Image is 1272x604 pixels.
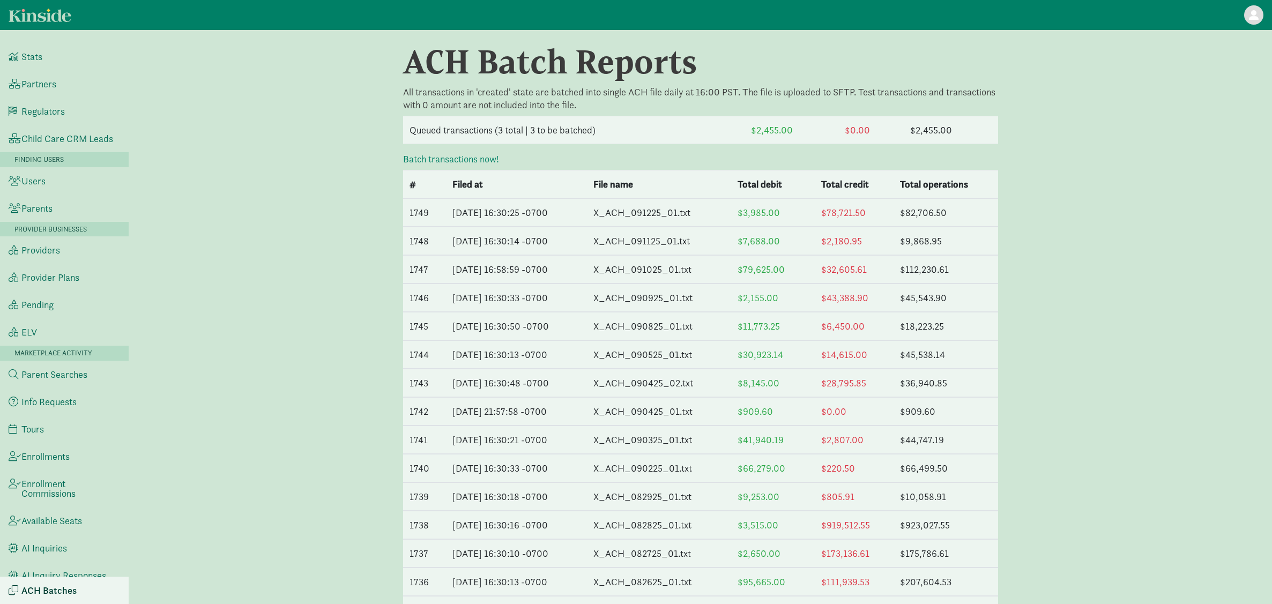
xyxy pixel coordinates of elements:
td: 1739 [403,483,447,511]
td: [DATE] 16:30:18 -0700 [446,483,586,511]
td: 1741 [403,426,447,454]
td: $18,223.25 [894,312,998,340]
th: Total credit [815,170,894,199]
th: Total debit [731,170,814,199]
span: Child Care CRM Leads [21,134,113,144]
td: $66,499.50 [894,454,998,482]
span: Info Requests [21,397,77,407]
td: $805.91 [815,483,894,511]
td: 1745 [403,312,447,340]
td: [DATE] 21:57:58 -0700 [446,398,586,426]
p: All transactions in 'created' state are batched into single ACH file daily at 16:00 PST. The file... [403,86,998,111]
td: 1743 [403,369,447,397]
td: [DATE] 16:30:48 -0700 [446,369,586,397]
td: $82,706.50 [894,198,998,227]
td: [DATE] 16:30:33 -0700 [446,454,586,482]
td: $9,868.95 [894,227,998,255]
span: Enrollments [21,452,70,461]
span: Pending [21,300,54,310]
td: Queued transactions (3 total | 3 to be batched) [403,116,745,144]
td: X_ACH_082925_01.txt [587,483,732,511]
a: Batch transactions now! [403,153,499,165]
td: X_ACH_082825_01.txt [587,511,732,539]
td: $909.60 [731,398,814,426]
td: [DATE] 16:30:16 -0700 [446,511,586,539]
td: [DATE] 16:30:50 -0700 [446,312,586,340]
td: $0.00 [838,116,904,144]
td: X_ACH_090925_01.txt [587,284,732,312]
td: $95,665.00 [731,568,814,596]
span: Parent Searches [21,370,87,379]
td: 1738 [403,511,447,539]
td: 1737 [403,540,447,568]
td: $175,786.61 [894,540,998,568]
td: $2,650.00 [731,540,814,568]
span: AI Inquiries [21,543,67,553]
span: ACH Batches [21,586,77,595]
td: X_ACH_090425_02.txt [587,369,732,397]
td: [DATE] 16:30:10 -0700 [446,540,586,568]
td: 1744 [403,341,447,369]
td: $10,058.91 [894,483,998,511]
h1: ACH Batch Reports [403,43,998,81]
span: Parents [21,204,53,213]
td: $111,939.53 [815,568,894,596]
td: X_ACH_082625_01.txt [587,568,732,596]
td: $2,455.00 [745,116,838,144]
td: [DATE] 16:30:13 -0700 [446,341,586,369]
td: $45,543.90 [894,284,998,312]
td: $173,136.61 [815,540,894,568]
td: $30,923.14 [731,341,814,369]
td: $923,027.55 [894,511,998,539]
td: X_ACH_090425_01.txt [587,398,732,426]
td: $32,605.61 [815,256,894,284]
td: [DATE] 16:30:13 -0700 [446,568,586,596]
th: Total operations [894,170,998,199]
td: $41,940.19 [731,426,814,454]
td: 1747 [403,256,447,284]
td: $2,807.00 [815,426,894,454]
td: $7,688.00 [731,227,814,255]
td: 1742 [403,398,447,426]
span: Finding Users [14,155,64,164]
td: [DATE] 16:30:14 -0700 [446,227,586,255]
td: $45,538.14 [894,341,998,369]
span: Provider Businesses [14,225,87,234]
th: Filed at [446,170,586,199]
td: $66,279.00 [731,454,814,482]
td: $3,985.00 [731,198,814,227]
th: # [403,170,447,199]
span: Provider Plans [21,273,79,282]
td: $2,155.00 [731,284,814,312]
td: [DATE] 16:30:25 -0700 [446,198,586,227]
span: Regulators [21,107,65,116]
td: X_ACH_090325_01.txt [587,426,732,454]
td: $43,388.90 [815,284,894,312]
td: $28,795.85 [815,369,894,397]
td: $0.00 [815,398,894,426]
td: $14,615.00 [815,341,894,369]
td: $220.50 [815,454,894,482]
span: Partners [21,79,56,89]
span: Available Seats [21,516,82,526]
span: Tours [21,424,44,434]
span: AI Inquiry Responses [21,571,106,580]
td: 1748 [403,227,447,255]
td: 1736 [403,568,447,596]
td: X_ACH_090525_01.txt [587,341,732,369]
td: X_ACH_091125_01.txt [587,227,732,255]
td: $78,721.50 [815,198,894,227]
td: $9,253.00 [731,483,814,511]
td: [DATE] 16:30:33 -0700 [446,284,586,312]
td: X_ACH_091225_01.txt [587,198,732,227]
td: 1749 [403,198,447,227]
td: $2,455.00 [904,116,998,144]
td: $11,773.25 [731,312,814,340]
td: $36,940.85 [894,369,998,397]
td: $112,230.61 [894,256,998,284]
td: X_ACH_090225_01.txt [587,454,732,482]
span: Enrollment Commissions [21,479,120,498]
td: $79,625.00 [731,256,814,284]
td: $3,515.00 [731,511,814,539]
td: $2,180.95 [815,227,894,255]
